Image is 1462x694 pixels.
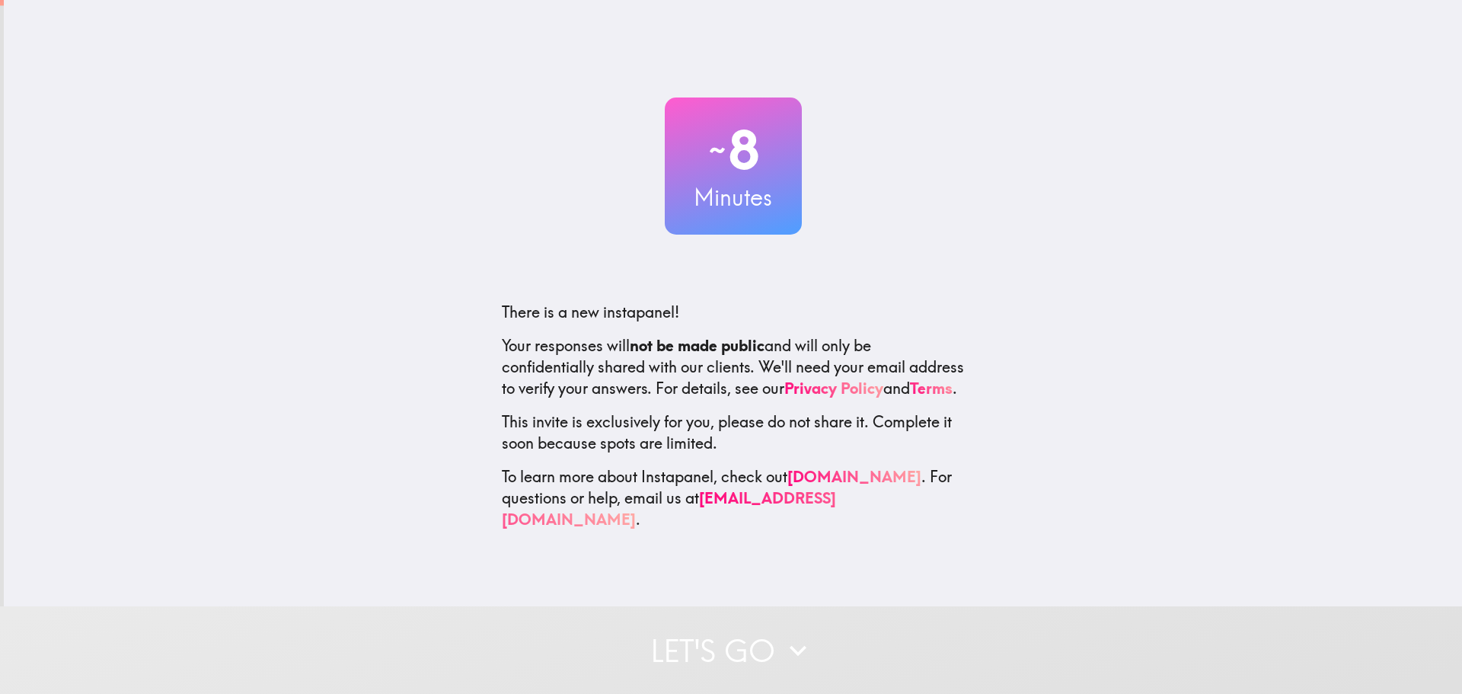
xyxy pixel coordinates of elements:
[502,335,965,399] p: Your responses will and will only be confidentially shared with our clients. We'll need your emai...
[707,127,728,173] span: ~
[502,302,679,321] span: There is a new instapanel!
[784,379,883,398] a: Privacy Policy
[665,119,802,181] h2: 8
[502,488,836,529] a: [EMAIL_ADDRESS][DOMAIN_NAME]
[502,466,965,530] p: To learn more about Instapanel, check out . For questions or help, email us at .
[630,336,765,355] b: not be made public
[665,181,802,213] h3: Minutes
[502,411,965,454] p: This invite is exclusively for you, please do not share it. Complete it soon because spots are li...
[910,379,953,398] a: Terms
[787,467,921,486] a: [DOMAIN_NAME]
